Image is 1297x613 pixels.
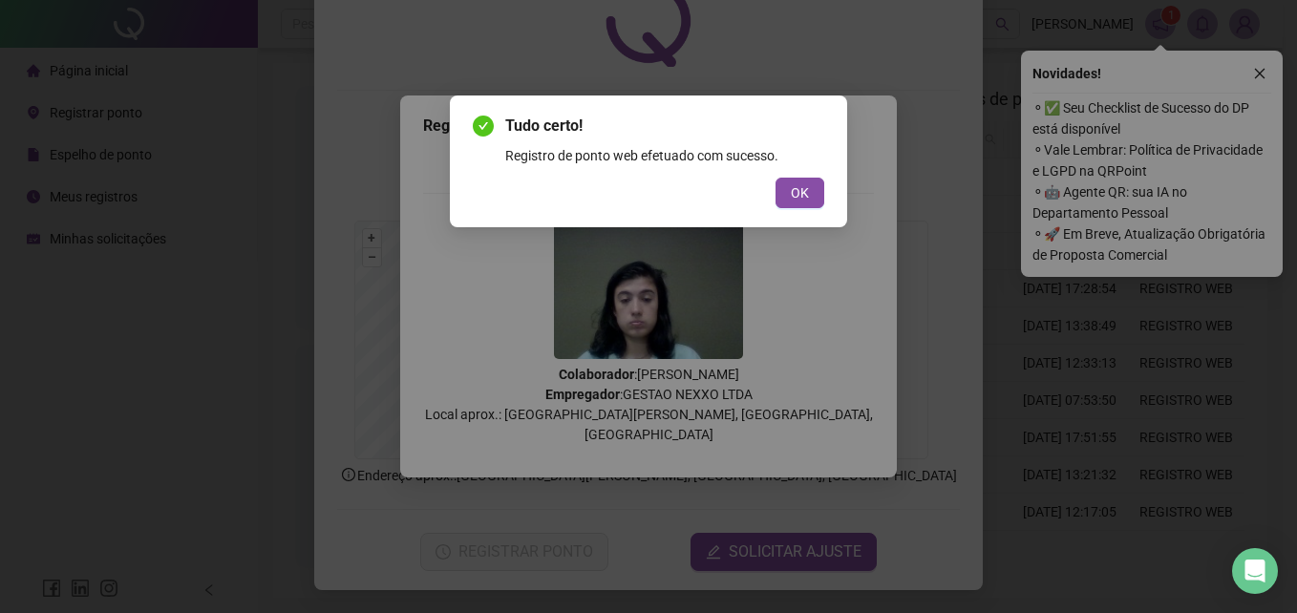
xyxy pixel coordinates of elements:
span: OK [791,182,809,203]
div: Registro de ponto web efetuado com sucesso. [505,145,824,166]
div: Open Intercom Messenger [1232,548,1278,594]
button: OK [776,178,824,208]
span: check-circle [473,116,494,137]
span: Tudo certo! [505,115,824,137]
